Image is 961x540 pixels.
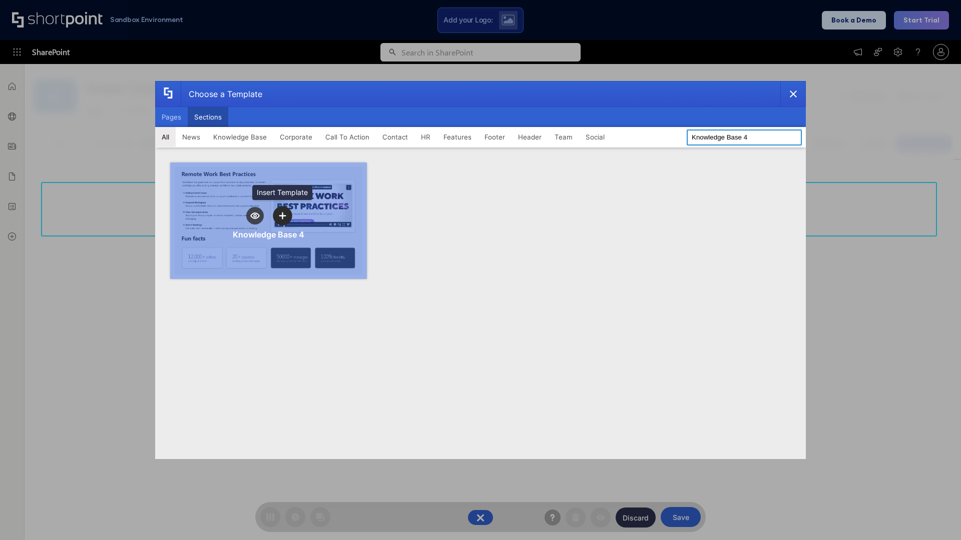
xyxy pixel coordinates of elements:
button: Contact [376,127,414,147]
button: Knowledge Base [207,127,273,147]
iframe: Chat Widget [911,492,961,540]
div: Choose a Template [181,81,262,106]
button: Sections [188,107,228,127]
button: Team [548,127,579,147]
div: template selector [155,81,806,459]
button: News [176,127,207,147]
button: Pages [155,107,188,127]
button: All [155,127,176,147]
input: Search [687,129,802,145]
button: Call To Action [319,127,376,147]
div: Knowledge Base 4 [233,229,304,239]
button: Features [437,127,478,147]
button: Header [512,127,548,147]
button: Social [579,127,611,147]
button: HR [414,127,437,147]
button: Corporate [273,127,319,147]
button: Footer [478,127,512,147]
